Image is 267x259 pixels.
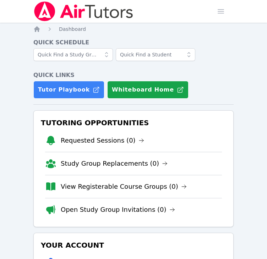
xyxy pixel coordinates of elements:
h3: Your Account [39,239,228,252]
nav: Breadcrumb [33,26,234,33]
button: Whiteboard Home [107,81,189,99]
h4: Quick Schedule [33,38,234,47]
a: Dashboard [59,26,86,33]
input: Quick Find a Study Group [33,48,113,61]
a: Open Study Group Invitations (0) [61,205,175,215]
h4: Quick Links [33,71,234,79]
h3: Tutoring Opportunities [39,116,228,129]
a: View Registerable Course Groups (0) [61,182,187,192]
span: Dashboard [59,26,86,32]
a: Requested Sessions (0) [61,136,144,145]
a: Study Group Replacements (0) [61,159,168,169]
input: Quick Find a Student [116,48,195,61]
a: Tutor Playbook [33,81,104,99]
img: Air Tutors [33,1,134,21]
